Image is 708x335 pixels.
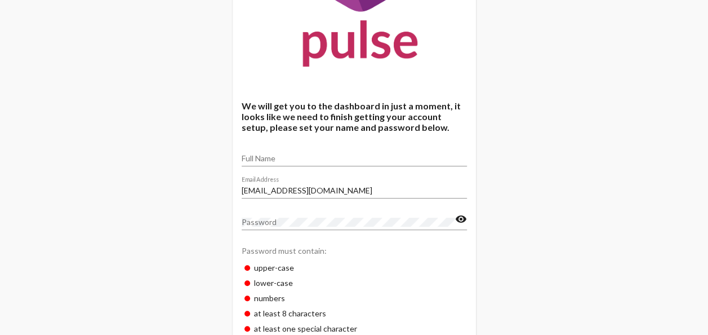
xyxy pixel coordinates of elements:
div: numbers [242,290,467,306]
div: lower-case [242,275,467,290]
h4: We will get you to the dashboard in just a moment, it looks like we need to finish getting your a... [242,100,467,133]
div: at least 8 characters [242,306,467,321]
div: upper-case [242,260,467,275]
mat-icon: visibility [455,213,467,226]
div: Password must contain: [242,240,467,260]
